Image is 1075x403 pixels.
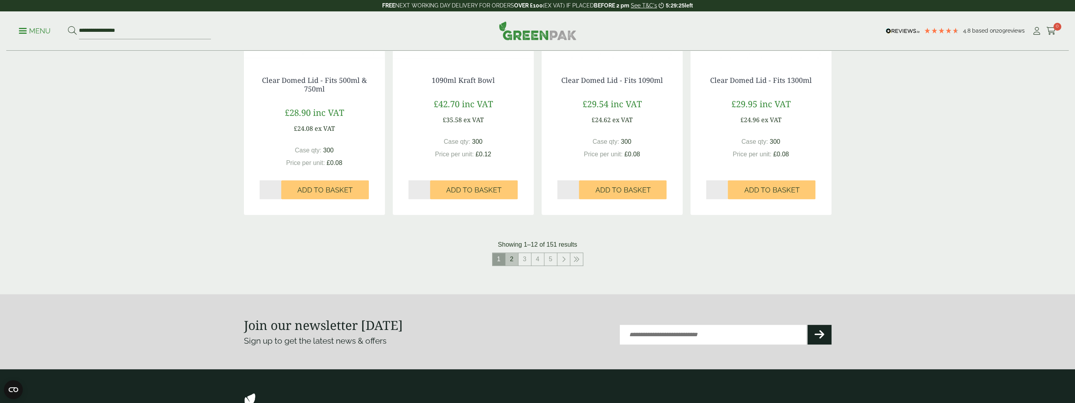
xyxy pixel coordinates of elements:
span: Price per unit: [286,159,325,166]
strong: BEFORE 2 pm [594,2,629,9]
p: Showing 1–12 of 151 results [498,240,577,249]
span: 1 [493,253,505,266]
span: ex VAT [612,115,633,124]
span: Add to Basket [744,186,799,194]
span: 209 [996,27,1005,34]
span: £0.12 [476,151,491,158]
strong: Join our newsletter [DATE] [244,317,403,333]
span: inc VAT [760,98,791,110]
i: Cart [1046,27,1056,35]
span: £35.58 [443,115,462,124]
span: Case qty: [295,147,322,154]
span: £29.54 [582,98,608,110]
p: Sign up to get the latest news & offers [244,335,508,347]
a: 5 [544,253,557,266]
span: inc VAT [313,106,344,118]
a: 1090ml Kraft Bowl [432,75,495,85]
span: £24.96 [740,115,760,124]
span: ex VAT [463,115,484,124]
span: reviews [1005,27,1025,34]
span: Price per unit: [733,151,771,158]
span: £28.90 [285,106,311,118]
span: 0 [1053,23,1061,31]
img: GreenPak Supplies [499,21,577,40]
span: Add to Basket [297,186,353,194]
strong: OVER £100 [514,2,543,9]
a: See T&C's [631,2,657,9]
a: Clear Domed Lid - Fits 1300ml [710,75,812,85]
button: Add to Basket [728,180,815,199]
span: Case qty: [593,138,619,145]
span: £24.62 [592,115,611,124]
a: Clear Domed Lid - Fits 1090ml [561,75,663,85]
span: Add to Basket [446,186,502,194]
span: inc VAT [611,98,642,110]
button: Open CMP widget [4,380,23,399]
button: Add to Basket [579,180,667,199]
strong: FREE [382,2,395,9]
span: Case qty: [742,138,768,145]
span: Add to Basket [595,186,650,194]
span: 5:29:25 [666,2,685,9]
a: 0 [1046,25,1056,37]
span: ex VAT [315,124,335,133]
span: £29.95 [731,98,757,110]
span: 300 [770,138,780,145]
span: £24.08 [294,124,313,133]
span: Price per unit: [435,151,474,158]
div: 4.78 Stars [924,27,959,34]
span: Case qty: [444,138,471,145]
button: Add to Basket [430,180,518,199]
span: 4.8 [963,27,972,34]
p: Menu [19,26,51,36]
a: 4 [531,253,544,266]
span: 300 [621,138,632,145]
a: 3 [518,253,531,266]
span: £0.08 [327,159,342,166]
span: left [685,2,693,9]
a: 2 [505,253,518,266]
span: Price per unit: [584,151,623,158]
span: £0.08 [624,151,640,158]
span: 300 [323,147,334,154]
button: Add to Basket [281,180,369,199]
a: Clear Domed Lid - Fits 500ml & 750ml [262,75,367,93]
span: £42.70 [434,98,460,110]
i: My Account [1032,27,1042,35]
a: Menu [19,26,51,34]
span: ex VAT [761,115,782,124]
span: £0.08 [773,151,789,158]
span: Based on [972,27,996,34]
span: inc VAT [462,98,493,110]
img: REVIEWS.io [886,28,920,34]
span: 300 [472,138,483,145]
